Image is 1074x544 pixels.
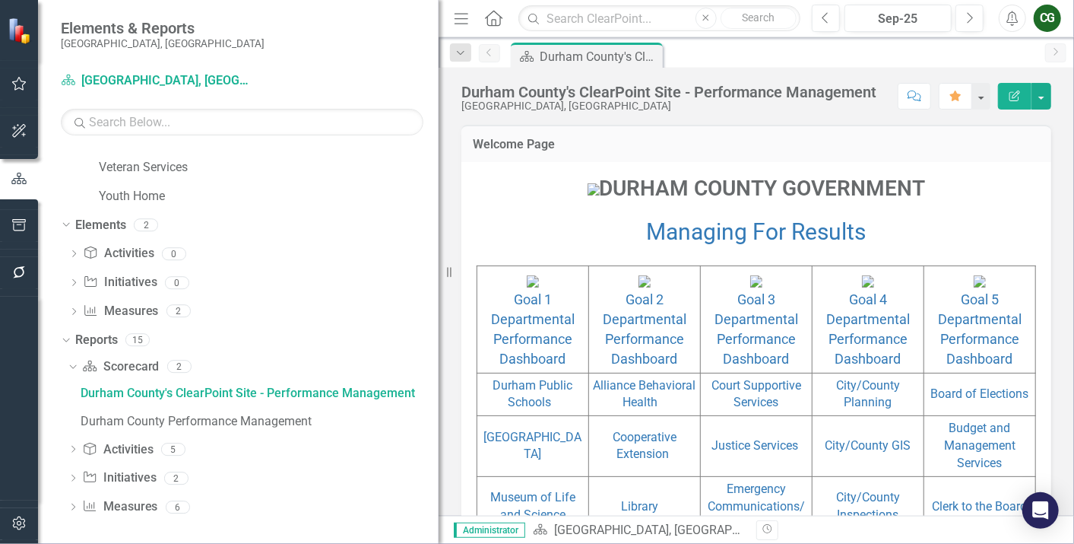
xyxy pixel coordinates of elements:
a: City/County Planning [836,378,900,410]
a: Scorecard [82,358,159,376]
a: Clerk to the Board [933,499,1028,514]
img: goal%201%20icon%20v2.PNG [527,275,539,288]
a: Emergency Communications/911 [708,482,805,531]
div: Open Intercom Messenger [1022,492,1059,529]
div: Sep-25 [850,10,946,28]
a: Library [622,499,659,514]
div: 15 [125,334,150,347]
div: 6 [166,501,190,514]
a: Goal 1 Departmental Performance Dashboard [491,291,575,367]
img: goal%202%20icon.PNG [638,275,651,288]
a: Managing For Results [647,218,866,245]
a: Board of Elections [931,387,1029,401]
a: Budget and Management Services [944,421,1015,470]
a: Goal 3 Departmental Performance Dashboard [714,291,798,367]
img: Logo.png [588,183,600,196]
div: Durham County's ClearPoint Site - Performance Management [461,84,876,100]
a: Durham Public Schools [493,378,573,410]
a: Activities [82,441,153,459]
a: [GEOGRAPHIC_DATA], [GEOGRAPHIC_DATA] [61,72,251,90]
a: Goal 2 Departmental Performance Dashboard [603,291,686,367]
a: Youth Home [99,188,439,205]
div: 0 [165,276,189,289]
div: Durham County's ClearPoint Site - Performance Management [81,387,439,400]
div: 0 [162,247,186,260]
a: Goal 4 Departmental Performance Dashboard [826,291,910,367]
div: 2 [164,472,189,485]
input: Search ClearPoint... [518,5,800,32]
button: Search [721,8,797,29]
div: 2 [166,305,191,318]
button: Sep-25 [844,5,952,32]
span: DURHAM COUNTY GOVERNMENT [588,176,926,201]
div: 2 [134,218,158,231]
a: Court Supportive Services [711,378,801,410]
a: Initiatives [83,274,157,291]
a: Veteran Services [99,159,439,177]
a: Goal 5 Departmental Performance Dashboard [938,291,1022,367]
img: goal%203%20icon.PNG [750,275,762,288]
h3: Welcome Page [473,138,1040,151]
img: goal%204%20icon.PNG [862,275,874,288]
img: goal%205%20icon.PNG [974,275,986,288]
a: Museum of Life and Science [490,490,575,522]
div: [GEOGRAPHIC_DATA], [GEOGRAPHIC_DATA] [461,100,876,112]
a: Cooperative Extension [613,430,676,462]
a: City/County Inspections [836,490,900,522]
a: Reports [75,332,118,349]
a: Justice Services [711,438,798,453]
a: Initiatives [82,469,156,487]
a: Activities [83,245,154,262]
a: Durham County Performance Management [77,409,439,434]
button: CG [1034,5,1061,32]
a: Measures [83,303,158,320]
span: Elements & Reports [61,19,265,37]
a: [GEOGRAPHIC_DATA] [484,430,582,462]
div: Durham County's ClearPoint Site - Performance Management [540,47,659,66]
a: City/County GIS [825,438,911,453]
div: 2 [167,360,192,373]
span: Search [742,11,775,24]
a: Measures [82,498,157,516]
div: » [533,522,743,539]
input: Search Below... [61,109,423,135]
img: ClearPoint Strategy [8,17,34,44]
a: Alliance Behavioral Health [594,378,696,410]
small: [GEOGRAPHIC_DATA], [GEOGRAPHIC_DATA] [61,37,265,49]
a: [GEOGRAPHIC_DATA], [GEOGRAPHIC_DATA] [554,523,789,537]
span: Administrator [454,523,525,538]
div: Durham County Performance Management [81,415,439,428]
a: Durham County's ClearPoint Site - Performance Management [77,381,439,406]
a: Elements [75,217,126,234]
div: 5 [161,443,185,456]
